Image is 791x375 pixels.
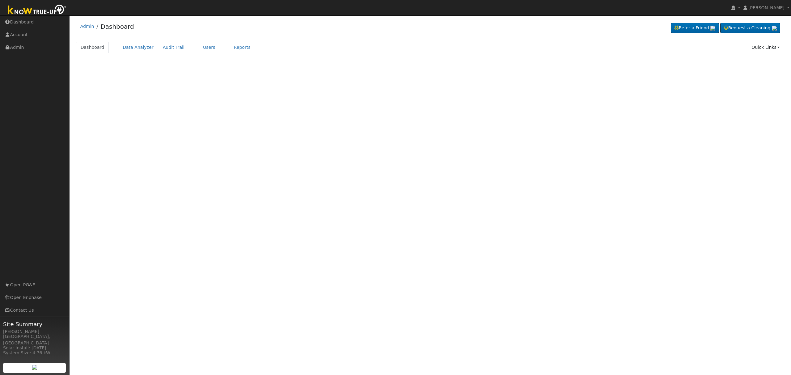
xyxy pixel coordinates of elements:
div: System Size: 4.76 kW [3,350,66,356]
span: [PERSON_NAME] [748,5,785,10]
div: Solar Install: [DATE] [3,345,66,351]
a: Quick Links [747,42,785,53]
a: Request a Cleaning [720,23,780,33]
a: Refer a Friend [671,23,719,33]
a: Data Analyzer [118,42,158,53]
a: Dashboard [76,42,109,53]
img: retrieve [772,26,777,31]
img: retrieve [710,26,715,31]
div: [PERSON_NAME] [3,328,66,335]
span: Site Summary [3,320,66,328]
a: Reports [229,42,255,53]
a: Audit Trail [158,42,189,53]
a: Dashboard [100,23,134,30]
a: Admin [80,24,94,29]
a: Users [198,42,220,53]
img: retrieve [32,365,37,370]
img: Know True-Up [5,3,70,17]
div: [GEOGRAPHIC_DATA], [GEOGRAPHIC_DATA] [3,333,66,346]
